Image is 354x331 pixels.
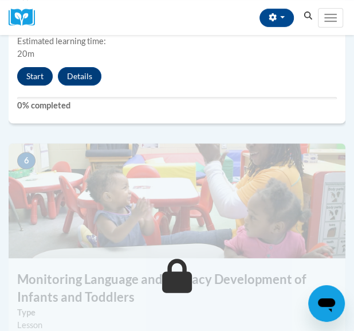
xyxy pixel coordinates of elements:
img: Logo brand [9,9,43,26]
button: Details [58,67,101,85]
span: 20m [17,49,34,59]
label: 0% completed [17,99,337,112]
label: Type [17,306,337,319]
button: Account Settings [259,9,294,27]
button: Search [300,9,317,23]
iframe: Button to launch messaging window [308,285,345,322]
button: Start [17,67,53,85]
span: 6 [17,152,36,169]
h3: Monitoring Language and Literacy Development of Infants and Toddlers [9,271,345,306]
a: Cox Campus [9,9,43,26]
img: Course Image [9,143,345,258]
div: Estimated learning time: [17,35,337,48]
